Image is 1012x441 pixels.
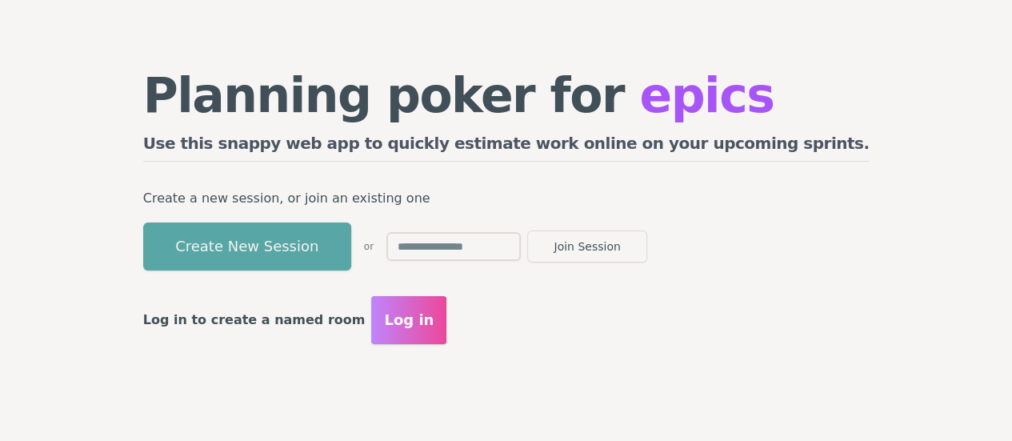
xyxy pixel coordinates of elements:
[143,132,870,162] h2: Use this snappy web app to quickly estimate work online on your upcoming sprints.
[364,240,374,253] span: or
[143,309,366,331] p: Log in to create a named room
[527,231,647,263] button: Join Session
[639,67,774,123] span: epics
[143,187,870,210] p: Create a new session, or join an existing one
[143,223,351,271] button: Create New Session
[371,296,446,344] button: Log in
[143,71,870,119] h1: Planning poker for
[384,309,434,331] span: Log in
